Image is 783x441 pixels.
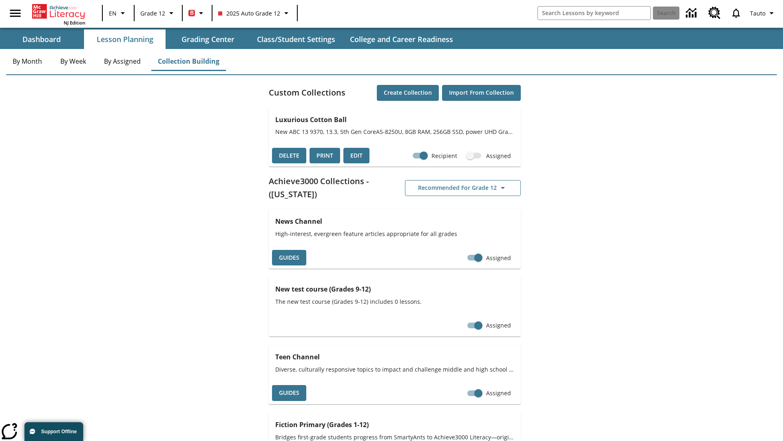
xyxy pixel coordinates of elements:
a: Resource Center, Will open in new tab [703,2,725,24]
h3: Fiction Primary (Grades 1-12) [275,419,514,430]
span: Grade 12 [140,9,165,18]
button: Boost Class color is red. Change class color [185,6,209,20]
a: Notifications [725,2,747,24]
button: By Week [53,51,93,71]
button: By Month [6,51,49,71]
h2: Achieve3000 Collections - ([US_STATE]) [269,175,395,201]
span: Tauto [750,9,765,18]
button: College and Career Readiness [343,29,460,49]
span: Recipient [431,151,457,160]
button: Guides [272,250,306,266]
button: Print, will open in a new window [310,148,340,164]
span: 2025 Auto Grade 12 [218,9,280,18]
input: search field [538,7,650,20]
span: EN [109,9,117,18]
button: Create Collection [377,85,439,101]
span: New ABC 13 9370, 13.3, 5th Gen CoreA5-8250U, 8GB RAM, 256GB SSD, power UHD Graphics, OS 10 Home, ... [275,127,514,136]
button: Grade: Grade 12, Select a grade [137,6,179,20]
span: Support Offline [41,429,77,434]
button: Support Offline [24,422,83,441]
button: Collection Building [151,51,226,71]
h3: Teen Channel [275,351,514,363]
span: Diverse, culturally responsive topics to impact and challenge middle and high school students [275,365,514,374]
span: Assigned [486,321,511,330]
button: By Assigned [97,51,147,71]
h3: News Channel [275,216,514,227]
button: Delete [272,148,306,164]
span: B [190,8,194,18]
span: High-interest, evergreen feature articles appropriate for all grades [275,229,514,238]
button: Edit [343,148,369,164]
button: Lesson Planning [84,29,166,49]
span: Assigned [486,151,511,160]
button: Class: 2025 Auto Grade 12, Select your class [215,6,294,20]
button: Dashboard [1,29,82,49]
button: Language: EN, Select a language [105,6,131,20]
span: NJ Edition [64,20,85,26]
button: Recommended for Grade 12 [405,180,521,196]
button: Class/Student Settings [250,29,342,49]
h2: Custom Collections [269,86,345,99]
button: Open side menu [3,1,27,25]
a: Home [32,3,85,20]
button: Grading Center [167,29,249,49]
span: Assigned [486,254,511,262]
button: Profile/Settings [747,6,780,20]
a: Data Center [681,2,703,24]
div: Home [32,2,85,26]
h3: New test course (Grades 9-12) [275,283,514,295]
span: Assigned [486,389,511,397]
button: Guides [272,385,306,401]
span: The new test course (Grades 9-12) includes 0 lessons. [275,297,514,306]
h3: Luxurious Cotton Ball [275,114,514,125]
button: Import from Collection [442,85,521,101]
